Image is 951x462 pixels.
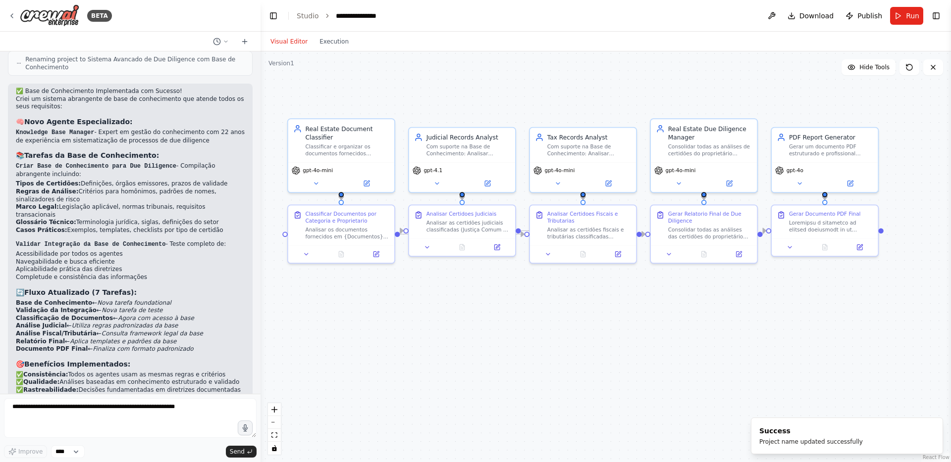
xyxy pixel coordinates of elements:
[230,448,245,456] span: Send
[24,288,137,296] strong: Fluxo Atualizado (7 Tarefas):
[463,178,512,188] button: Open in side panel
[16,203,59,210] strong: Marco Legal:
[771,205,879,257] div: Gerar Documento PDF FinalLoremipsu d sitametco ad elitsed doeiusmodt in ut laboreetd MAG aliquaen...
[287,205,395,264] div: Classificar Documentos por Categoria e ProprietarioAnalisar os documentos fornecidos em {Document...
[759,426,863,436] div: Success
[16,330,97,337] strong: Análise Fiscal/Tributária
[757,227,771,238] g: Edge from 442a766e-9ef3-4d12-93d7-9499543b7dc4 to 2cc4fd53-2267-48ed-b32a-144091d42037
[789,143,873,157] div: Gerar um documento PDF estruturado e profissional contendo o relatório de due diligence imobiliár...
[784,7,838,25] button: Download
[70,338,176,345] em: Aplica templates e padrões da base
[16,188,245,203] li: Critérios para homônimos, padrões de nomes, sinalizadores de risco
[361,249,391,259] button: Open in side panel
[264,36,314,47] button: Visual Editor
[16,315,245,323] li: ←
[16,219,245,227] li: Terminologia jurídica, siglas, definições do setor
[16,338,245,346] li: ←
[25,55,244,71] span: Renaming project to Sistema Avancado de Due Diligence com Base de Conhecimento
[16,180,245,188] li: Definições, órgãos emissores, prazos de validade
[323,249,360,259] button: No output available
[426,133,510,141] div: Judicial Records Analyst
[16,129,94,136] code: Knowledge Base Manager
[16,266,245,274] li: Aplicabilidade prática das diretrizes
[890,7,923,25] button: Run
[426,219,510,233] div: Analisar as certidões judiciais classificadas (Justiça Comum - Cível, Justiça Comum - Fiscal, Jus...
[842,59,896,75] button: Hide Tools
[650,205,758,264] div: Gerar Relatorio Final de Due DiligenceConsolidar todas as análises das certidões do proprietário ...
[16,219,76,226] strong: Glossário Técnico:
[238,420,253,435] button: Click to speak your automation idea
[636,230,650,238] g: Edge from 17876393-9521-4170-a9a2-55462dfdb3df to 442a766e-9ef3-4d12-93d7-9499543b7dc4
[16,150,245,160] h3: 📚
[668,143,752,157] div: Consolidar todas as análises de certidões do proprietário ({Nome}, {CPF}) e gerar o relatório fin...
[423,167,442,174] span: gpt-4.1
[16,180,81,187] strong: Tipos de Certidões:
[821,191,829,206] g: Edge from 027d5062-cf38-4a0b-bafe-e3138597c0fd to 2cc4fd53-2267-48ed-b32a-144091d42037
[4,445,47,458] button: Improve
[845,242,875,252] button: Open in side panel
[16,359,245,369] h3: 🎯
[97,299,171,306] em: Nova tarefa foundational
[789,211,861,218] div: Gerar Documento PDF Final
[16,117,245,127] h3: 🧠
[16,371,245,417] p: ✅ Todos os agentes usam as mesmas regras e critérios ✅ Análises baseadas em conhecimento estrutur...
[16,338,65,345] strong: Relatório Final
[16,250,245,258] li: Acessibilidade por todos os agentes
[16,287,245,297] h3: 🔄
[16,307,97,314] strong: Validação da Integração
[426,211,496,218] div: Analisar Certidoes Judiciais
[859,63,890,71] span: Hide Tools
[102,307,162,314] em: Nova tarefa de teste
[759,438,863,446] div: Project name updated successfully
[771,127,879,193] div: PDF Report GeneratorGerar um documento PDF estruturado e profissional contendo o relatório de due...
[226,446,257,458] button: Send
[87,10,112,22] div: BETA
[24,151,159,159] strong: Tarefas da Base de Conhecimento:
[23,378,59,385] strong: Qualidade:
[929,9,943,23] button: Show right sidebar
[18,448,43,456] span: Improve
[266,9,280,23] button: Hide left sidebar
[668,211,752,225] div: Gerar Relatorio Final de Due Diligence
[482,242,512,252] button: Open in side panel
[16,88,245,95] h2: ✅ Base de Conhecimento Implementada com Sucesso!
[16,315,113,322] strong: Classificação de Documentos
[16,322,245,330] li: ←
[547,133,631,141] div: Tax Records Analyst
[826,178,875,188] button: Open in side panel
[16,274,245,281] li: Completude e consistência das informações
[268,403,281,455] div: React Flow controls
[209,36,233,47] button: Switch to previous chat
[16,227,245,234] li: Exemplos, templates, checklists por tipo de certidão
[16,322,67,329] strong: Análise Judicial
[16,299,245,307] li: ←
[16,163,176,170] code: Criar Base de Conhecimento para Due Diligence
[268,429,281,442] button: fit view
[268,416,281,429] button: zoom out
[16,203,245,219] li: Legislação aplicável, normas tribunais, requisitos transacionais
[237,36,253,47] button: Start a new chat
[20,4,79,27] img: Logo
[668,226,752,240] div: Consolidar todas as análises das certidões do proprietário ({Nome}, {CPF}) e gerar o relatório fi...
[118,315,194,322] em: Agora com acesso à base
[314,36,355,47] button: Execution
[842,7,886,25] button: Publish
[24,118,133,126] strong: Novo Agente Especializado:
[23,371,68,378] strong: Consistência:
[789,219,873,233] div: Loremipsu d sitametco ad elitsed doeiusmodt in ut laboreetd MAG aliquaenima m veniamquisno. E ull...
[529,127,637,193] div: Tax Records AnalystCom suporte na Base de Conhecimento: Analisar certidões fiscais e tributárias ...
[705,178,754,188] button: Open in side panel
[16,188,78,195] strong: Regras de Análise:
[16,345,88,352] strong: Documento PDF Final
[268,403,281,416] button: zoom in
[426,143,510,157] div: Com suporte na Base de Conhecimento: Analisar certidões judiciais (Justiça Comum - Cível, Justiça...
[547,226,631,240] div: Analisar as certidões fiscais e tributárias classificadas (Tributos Federais, Débitos Trabalhista...
[24,360,130,368] strong: Benefícios Implementados:
[408,127,516,193] div: Judicial Records AnalystCom suporte na Base de Conhecimento: Analisar certidões judiciais (Justiç...
[297,12,319,20] a: Studio
[544,167,575,174] span: gpt-4o-mini
[724,249,754,259] button: Open in side panel
[297,11,389,21] nav: breadcrumb
[584,178,633,188] button: Open in side panel
[16,240,245,249] p: - Teste completo de:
